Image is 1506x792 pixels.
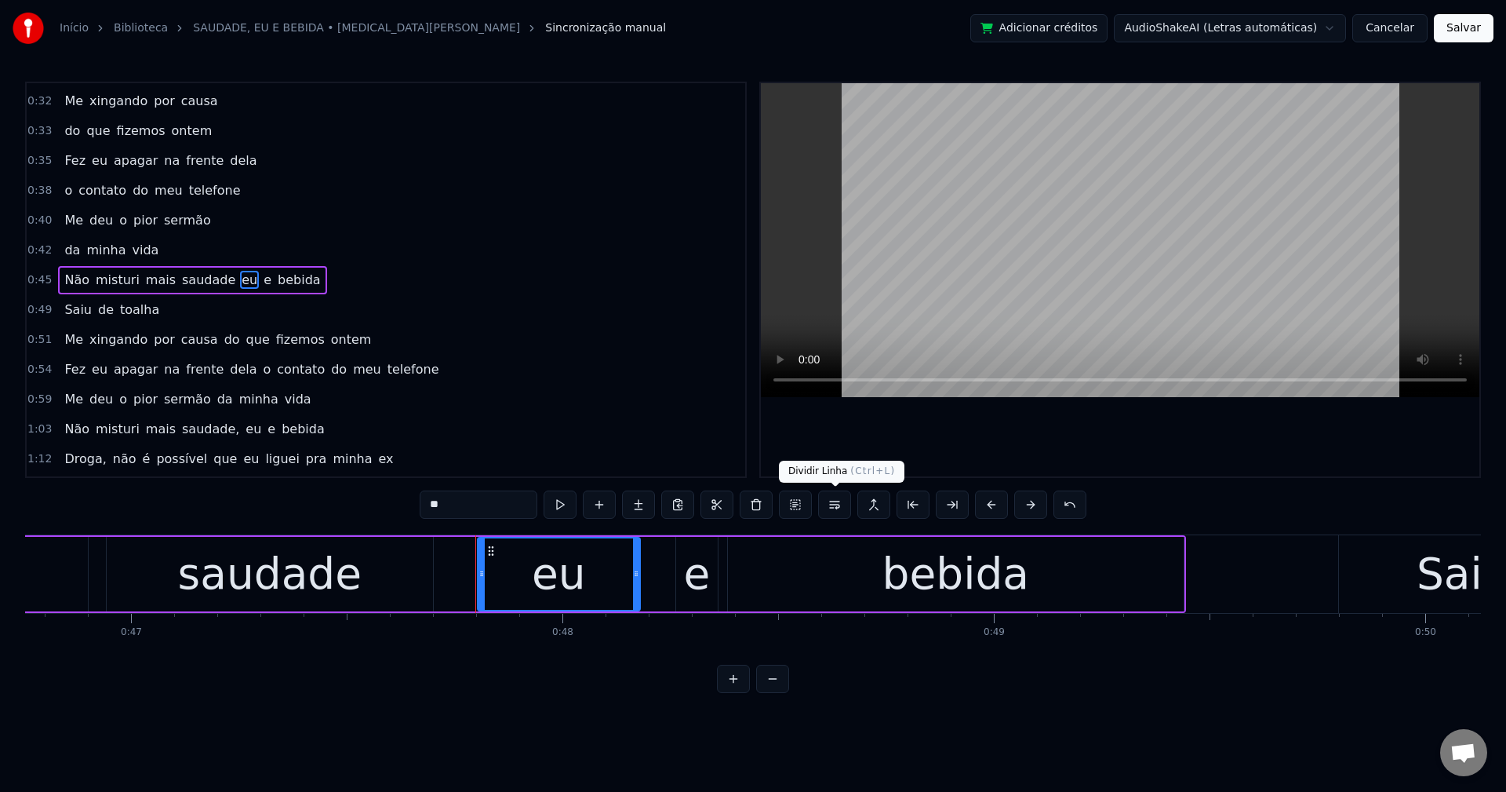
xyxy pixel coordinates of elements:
span: frente [184,151,225,170]
span: o [118,211,129,229]
span: saudade, [180,420,241,438]
span: vida [283,390,313,408]
span: liguei [264,450,300,468]
span: Não [63,271,91,289]
span: 0:49 [27,302,52,318]
span: xingando [88,92,149,110]
span: Saiu [63,301,93,319]
span: eu [244,420,263,438]
span: 0:45 [27,272,52,288]
span: de [96,301,115,319]
span: na [162,360,181,378]
span: ex [377,450,395,468]
a: Open chat [1440,729,1487,776]
span: deu [88,390,115,408]
span: bebida [276,271,322,289]
span: eu [242,450,260,468]
span: por [152,92,176,110]
span: 0:38 [27,183,52,199]
span: ontem [329,330,373,349]
span: do [63,122,82,140]
div: Dividir Linha [779,461,904,483]
span: não [111,450,138,468]
span: xingando [88,330,149,349]
button: Cancelar [1352,14,1428,42]
span: 0:33 [27,123,52,139]
span: contato [275,360,326,378]
span: apagar [112,360,159,378]
span: possível [155,450,209,468]
span: meu [351,360,383,378]
span: Me [63,211,85,229]
span: 0:51 [27,332,52,348]
span: eu [90,360,109,378]
span: telefone [187,181,242,199]
span: eu [90,151,109,170]
span: do [329,360,348,378]
span: minha [331,450,373,468]
div: 0:47 [121,626,142,639]
span: misturi [94,271,141,289]
a: Início [60,20,89,36]
button: Adicionar créditos [970,14,1108,42]
span: pior [132,211,159,229]
span: minha [85,241,127,259]
span: Droga, [63,450,107,468]
span: dela [228,360,258,378]
span: Me [63,330,85,349]
span: toalha [118,301,161,319]
span: o [118,390,129,408]
span: 1:03 [27,422,52,437]
span: causa [180,92,220,110]
span: Fez [63,360,87,378]
span: Me [63,390,85,408]
span: 1:12 [27,451,52,467]
nav: breadcrumb [60,20,666,36]
span: do [223,330,242,349]
span: é [141,450,152,468]
img: youka [13,13,44,44]
span: mais [144,271,177,289]
span: por [152,330,176,349]
div: e [683,542,710,607]
span: misturi [94,420,141,438]
button: Salvar [1434,14,1493,42]
span: da [216,390,235,408]
span: pra [304,450,329,468]
span: 0:59 [27,392,52,407]
span: o [262,360,273,378]
span: que [85,122,111,140]
span: 0:40 [27,213,52,228]
span: que [212,450,238,468]
span: dela [228,151,258,170]
div: 0:48 [552,626,573,639]
span: do [131,181,150,199]
span: Me [63,92,85,110]
span: fizemos [115,122,167,140]
span: ( Ctrl+L ) [850,465,895,476]
a: SAUDADE, EU E BEBIDA • [MEDICAL_DATA][PERSON_NAME] [193,20,520,36]
div: bebida [882,542,1030,607]
span: minha [238,390,280,408]
span: Sincronização manual [545,20,666,36]
span: meu [153,181,184,199]
span: contato [77,181,128,199]
a: Biblioteca [114,20,168,36]
span: e [262,271,273,289]
span: Não [63,420,91,438]
span: frente [184,360,225,378]
span: causa [180,330,220,349]
span: eu [240,271,259,289]
span: sermão [162,390,213,408]
span: bebida [280,420,326,438]
span: saudade [180,271,237,289]
span: Fez [63,151,87,170]
span: 0:35 [27,153,52,169]
span: fizemos [275,330,326,349]
span: 0:32 [27,93,52,109]
span: o [63,181,74,199]
div: 0:49 [984,626,1005,639]
div: saudade [178,542,362,607]
span: 0:42 [27,243,52,258]
span: sermão [162,211,213,229]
